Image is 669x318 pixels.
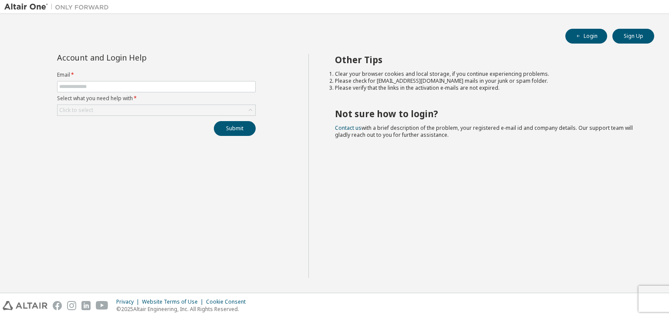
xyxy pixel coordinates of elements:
div: Cookie Consent [206,298,251,305]
li: Clear your browser cookies and local storage, if you continue experiencing problems. [335,71,639,78]
div: Click to select [57,105,255,115]
label: Email [57,71,256,78]
li: Please check for [EMAIL_ADDRESS][DOMAIN_NAME] mails in your junk or spam folder. [335,78,639,85]
h2: Other Tips [335,54,639,65]
label: Select what you need help with [57,95,256,102]
div: Account and Login Help [57,54,216,61]
button: Submit [214,121,256,136]
img: facebook.svg [53,301,62,310]
img: Altair One [4,3,113,11]
div: Privacy [116,298,142,305]
img: linkedin.svg [81,301,91,310]
p: © 2025 Altair Engineering, Inc. All Rights Reserved. [116,305,251,313]
button: Login [565,29,607,44]
div: Website Terms of Use [142,298,206,305]
div: Click to select [59,107,93,114]
span: with a brief description of the problem, your registered e-mail id and company details. Our suppo... [335,124,633,139]
a: Contact us [335,124,362,132]
img: youtube.svg [96,301,108,310]
li: Please verify that the links in the activation e-mails are not expired. [335,85,639,91]
img: instagram.svg [67,301,76,310]
button: Sign Up [612,29,654,44]
h2: Not sure how to login? [335,108,639,119]
img: altair_logo.svg [3,301,47,310]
